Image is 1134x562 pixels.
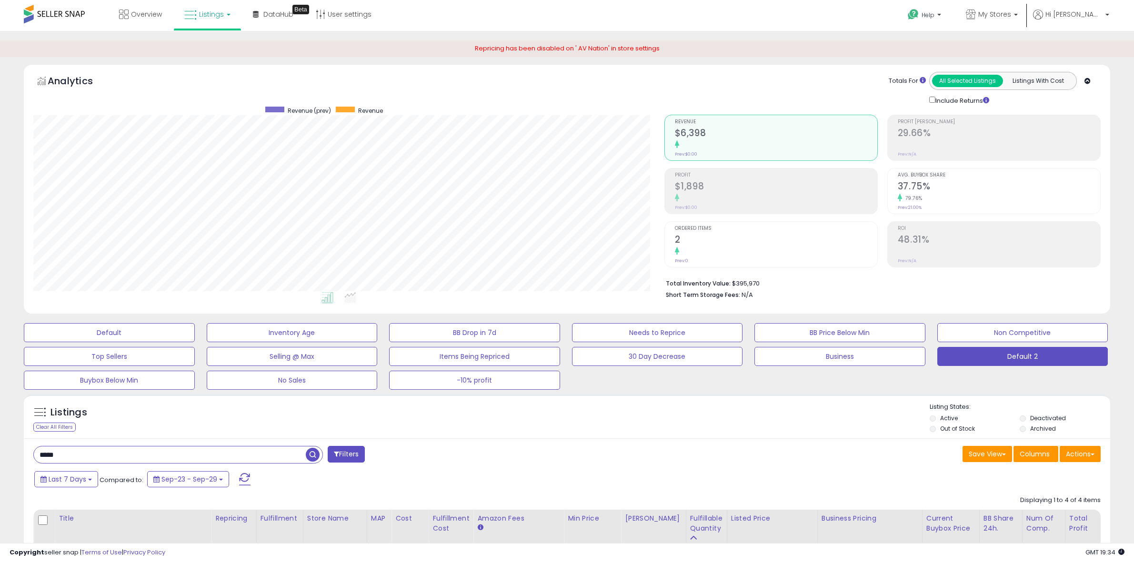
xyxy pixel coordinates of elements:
[963,446,1012,462] button: Save View
[675,234,877,247] h2: 2
[288,107,331,115] span: Revenue (prev)
[983,513,1018,533] div: BB Share 24h.
[898,234,1100,247] h2: 48.31%
[199,10,224,19] span: Listings
[922,11,934,19] span: Help
[395,513,424,523] div: Cost
[666,291,740,299] b: Short Term Storage Fees:
[1085,548,1124,557] span: 2025-10-8 19:34 GMT
[898,181,1100,194] h2: 37.75%
[33,423,76,432] div: Clear All Filters
[900,1,951,31] a: Help
[907,9,919,20] i: Get Help
[1020,449,1050,459] span: Columns
[932,75,1003,87] button: All Selected Listings
[978,10,1011,19] span: My Stores
[389,347,560,366] button: Items Being Repriced
[898,205,922,210] small: Prev: 21.00%
[10,548,165,557] div: seller snap | |
[389,371,560,390] button: -10% profit
[940,424,975,433] label: Out of Stock
[572,347,743,366] button: 30 Day Decrease
[432,513,469,533] div: Fulfillment Cost
[59,513,207,523] div: Title
[207,371,378,390] button: No Sales
[675,173,877,178] span: Profit
[675,119,877,125] span: Revenue
[675,128,877,140] h2: $6,398
[898,173,1100,178] span: Avg. Buybox Share
[358,107,383,115] span: Revenue
[371,513,387,523] div: MAP
[675,205,697,210] small: Prev: $0.00
[307,513,363,523] div: Store Name
[261,513,299,523] div: Fulfillment
[10,548,44,557] strong: Copyright
[24,347,195,366] button: Top Sellers
[81,548,122,557] a: Terms of Use
[675,151,697,157] small: Prev: $0.00
[24,323,195,342] button: Default
[477,513,560,523] div: Amazon Fees
[937,323,1108,342] button: Non Competitive
[675,181,877,194] h2: $1,898
[263,10,293,19] span: DataHub
[1014,446,1058,462] button: Columns
[477,523,483,532] small: Amazon Fees.
[48,74,111,90] h5: Analytics
[898,119,1100,125] span: Profit [PERSON_NAME]
[215,513,252,523] div: Repricing
[475,44,660,53] span: Repricing has been disabled on ' AV Nation' in store settings
[1030,424,1056,433] label: Archived
[292,5,309,14] div: Tooltip anchor
[207,347,378,366] button: Selling @ Max
[822,513,918,523] div: Business Pricing
[131,10,162,19] span: Overview
[902,195,923,202] small: 79.76%
[898,128,1100,140] h2: 29.66%
[24,371,195,390] button: Buybox Below Min
[754,323,925,342] button: BB Price Below Min
[1069,513,1104,533] div: Total Profit
[675,258,688,264] small: Prev: 0
[930,403,1110,412] p: Listing States:
[898,151,916,157] small: Prev: N/A
[328,446,365,463] button: Filters
[1030,414,1066,422] label: Deactivated
[731,513,813,523] div: Listed Price
[207,323,378,342] button: Inventory Age
[389,323,560,342] button: BB Drop in 7d
[49,474,86,484] span: Last 7 Days
[926,513,975,533] div: Current Buybox Price
[754,347,925,366] button: Business
[161,474,217,484] span: Sep-23 - Sep-29
[898,226,1100,231] span: ROI
[666,279,731,287] b: Total Inventory Value:
[675,226,877,231] span: Ordered Items
[100,475,143,484] span: Compared to:
[666,277,1094,288] li: $395,970
[568,513,617,523] div: Min Price
[572,323,743,342] button: Needs to Reprice
[1060,446,1101,462] button: Actions
[742,290,753,299] span: N/A
[889,77,926,86] div: Totals For
[922,95,1001,106] div: Include Returns
[940,414,958,422] label: Active
[34,471,98,487] button: Last 7 Days
[937,347,1108,366] button: Default 2
[50,406,87,419] h5: Listings
[1026,513,1061,533] div: Num of Comp.
[625,513,682,523] div: [PERSON_NAME]
[1045,10,1103,19] span: Hi [PERSON_NAME]
[690,513,723,533] div: Fulfillable Quantity
[1033,10,1109,31] a: Hi [PERSON_NAME]
[1003,75,1074,87] button: Listings With Cost
[1020,496,1101,505] div: Displaying 1 to 4 of 4 items
[147,471,229,487] button: Sep-23 - Sep-29
[898,258,916,264] small: Prev: N/A
[123,548,165,557] a: Privacy Policy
